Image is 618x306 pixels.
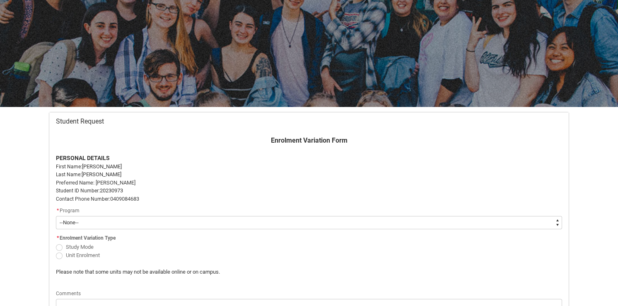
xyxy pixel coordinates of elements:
span: 0409084683 [110,196,139,202]
span: Contact Phone Number: [56,196,110,202]
strong: PERSONAL DETAILS [56,155,110,161]
span: Program [60,208,80,214]
span: Student Request [56,117,104,126]
span: Preferred Name: [PERSON_NAME] [56,180,135,186]
p: [PERSON_NAME] [56,170,562,179]
span: Student ID Number: [56,188,100,194]
span: First Name: [56,164,82,170]
span: Enrolment Variation Type [60,235,116,241]
span: Comments [56,291,81,296]
p: 20230973 [56,187,562,195]
span: Unit Enrolment [66,252,100,258]
p: Please note that some units may not be available online or on campus. [56,268,433,276]
span: Last Name: [56,172,82,177]
abbr: required [57,235,59,241]
strong: Enrolment Variation Form [271,136,348,144]
p: [PERSON_NAME] [56,163,562,171]
abbr: required [57,208,59,214]
span: Study Mode [66,244,94,250]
